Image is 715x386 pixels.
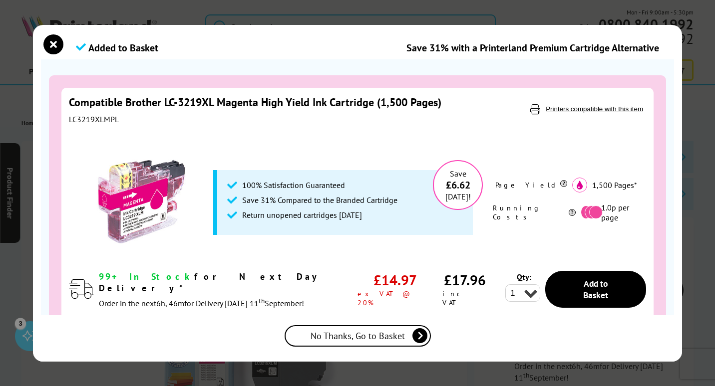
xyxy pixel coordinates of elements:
span: Qty: [517,272,531,282]
div: Save 31% with a Printerland Premium Cartridge Alternative [406,41,659,54]
a: Compatible Brother LC-3219XL Magenta High Yield Ink Cartridge (1,500 Pages) [69,95,441,109]
span: Add to Basket [583,278,608,301]
span: £6.62 [446,179,470,192]
button: close modal [46,37,61,52]
span: Save 31% Compared to the Branded Cartridge [242,195,397,205]
span: Added to Basket [88,41,158,54]
span: Save [450,169,466,179]
span: inc VAT [442,289,487,307]
span: Return unopened cartridges [DATE] [242,210,362,220]
span: 6h, 46m [156,298,184,308]
span: 99+ In Stock [99,271,194,282]
li: 1.0p per page [581,202,637,222]
span: 100% Satisfaction Guaranteed [242,180,345,190]
sup: th [259,296,265,305]
span: £14.97 [373,271,417,289]
span: £17.96 [444,271,486,289]
a: No Thanks, Go to Basket [285,325,431,347]
div: LC3219XLMPL [69,114,513,124]
div: for Next Day Delivery* [99,271,357,294]
button: Printers compatible with this item [543,105,646,113]
img: magenta_icon.svg [572,178,587,193]
img: Compatible Brother LC-3219XL Magenta High Yield Ink Cartridge (1,500 Pages) [79,139,204,264]
div: modal_delivery [99,271,357,308]
div: Running Costs [493,202,576,222]
span: Order in the next for Delivery [DATE] 11 September! [99,298,304,308]
span: No Thanks, Go to Basket [311,330,405,342]
span: ex VAT @ 20% [357,289,432,307]
span: 1,500 Pages* [592,180,637,190]
div: Page Yield [495,178,567,193]
span: [DATE]! [445,192,471,201]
